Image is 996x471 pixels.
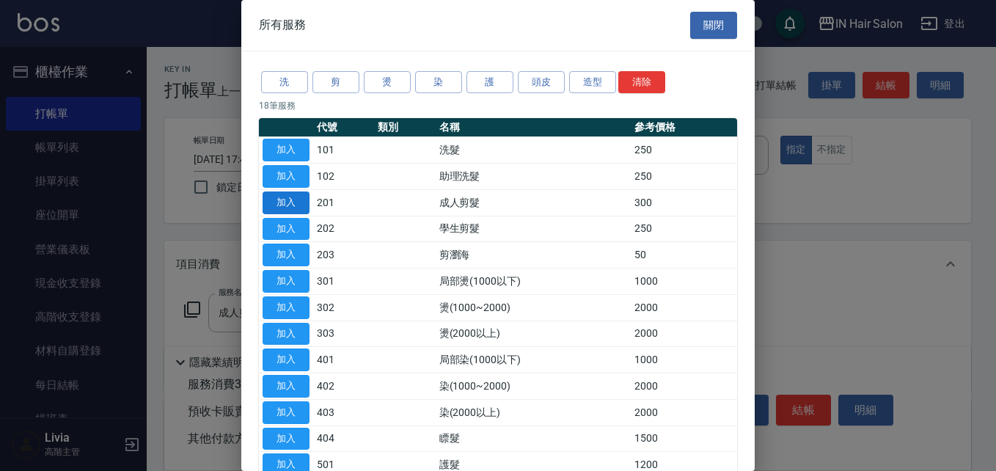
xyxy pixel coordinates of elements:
[313,189,374,216] td: 201
[631,216,737,242] td: 250
[690,12,737,39] button: 關閉
[436,137,631,164] td: 洗髮
[436,321,631,347] td: 燙(2000以上)
[631,137,737,164] td: 250
[263,348,310,371] button: 加入
[436,164,631,190] td: 助理洗髮
[313,216,374,242] td: 202
[313,426,374,452] td: 404
[436,189,631,216] td: 成人剪髮
[436,347,631,373] td: 局部染(1000以下)
[313,164,374,190] td: 102
[631,269,737,295] td: 1000
[631,242,737,269] td: 50
[313,399,374,426] td: 403
[313,294,374,321] td: 302
[631,294,737,321] td: 2000
[436,399,631,426] td: 染(2000以上)
[263,323,310,346] button: 加入
[313,269,374,295] td: 301
[263,270,310,293] button: 加入
[263,139,310,161] button: 加入
[263,218,310,241] button: 加入
[313,347,374,373] td: 401
[436,294,631,321] td: 燙(1000~2000)
[631,347,737,373] td: 1000
[436,242,631,269] td: 剪瀏海
[313,242,374,269] td: 203
[631,373,737,400] td: 2000
[259,18,306,32] span: 所有服務
[263,244,310,266] button: 加入
[313,137,374,164] td: 101
[618,71,665,94] button: 清除
[436,216,631,242] td: 學生剪髮
[259,99,737,112] p: 18 筆服務
[631,321,737,347] td: 2000
[313,118,374,137] th: 代號
[436,426,631,452] td: 瞟髮
[263,165,310,188] button: 加入
[631,426,737,452] td: 1500
[312,71,359,94] button: 剪
[263,375,310,398] button: 加入
[261,71,308,94] button: 洗
[631,164,737,190] td: 250
[415,71,462,94] button: 染
[313,321,374,347] td: 303
[436,118,631,137] th: 名稱
[631,399,737,426] td: 2000
[313,373,374,400] td: 402
[631,118,737,137] th: 參考價格
[263,428,310,450] button: 加入
[263,296,310,319] button: 加入
[263,191,310,214] button: 加入
[364,71,411,94] button: 燙
[436,373,631,400] td: 染(1000~2000)
[436,269,631,295] td: 局部燙(1000以下)
[631,189,737,216] td: 300
[518,71,565,94] button: 頭皮
[466,71,513,94] button: 護
[374,118,435,137] th: 類別
[263,401,310,424] button: 加入
[569,71,616,94] button: 造型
